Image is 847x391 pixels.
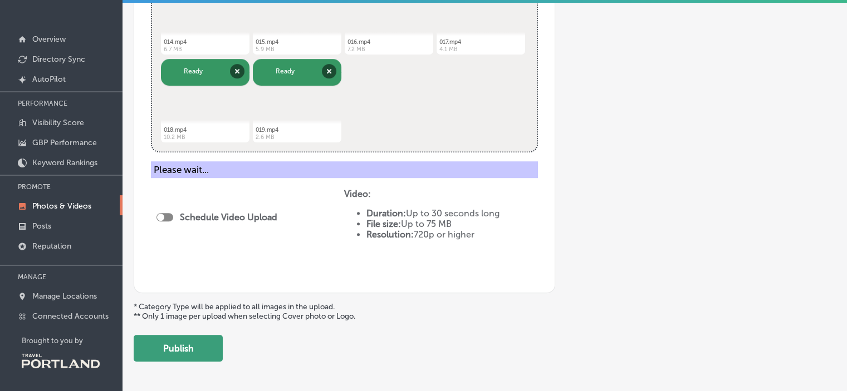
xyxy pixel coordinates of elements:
img: Travel Portland [22,354,100,368]
p: Manage Locations [32,291,97,301]
p: * Category Type will be applied to all images in the upload. ** Only 1 image per upload when sele... [134,302,836,321]
p: GBP Performance [32,138,97,147]
li: 720p or higher [366,229,537,240]
p: Overview [32,34,66,44]
strong: Video: [344,189,371,199]
p: Visibility Score [32,118,84,127]
strong: File size: [366,219,401,229]
p: Reputation [32,241,71,251]
li: Up to 30 seconds long [366,208,537,219]
strong: Resolution: [366,229,414,240]
label: Schedule Video Upload [180,212,277,222]
button: Publish [134,335,223,362]
p: AutoPilot [32,75,66,84]
li: Up to 75 MB [366,219,537,229]
p: Posts [32,221,51,231]
p: Brought to you by [22,336,123,345]
p: Keyword Rankings [32,158,97,167]
strong: Duration: [366,208,406,219]
div: Please wait... [151,161,538,178]
p: Directory Sync [32,55,85,64]
p: Connected Accounts [32,311,109,321]
p: Photos & Videos [32,201,91,211]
